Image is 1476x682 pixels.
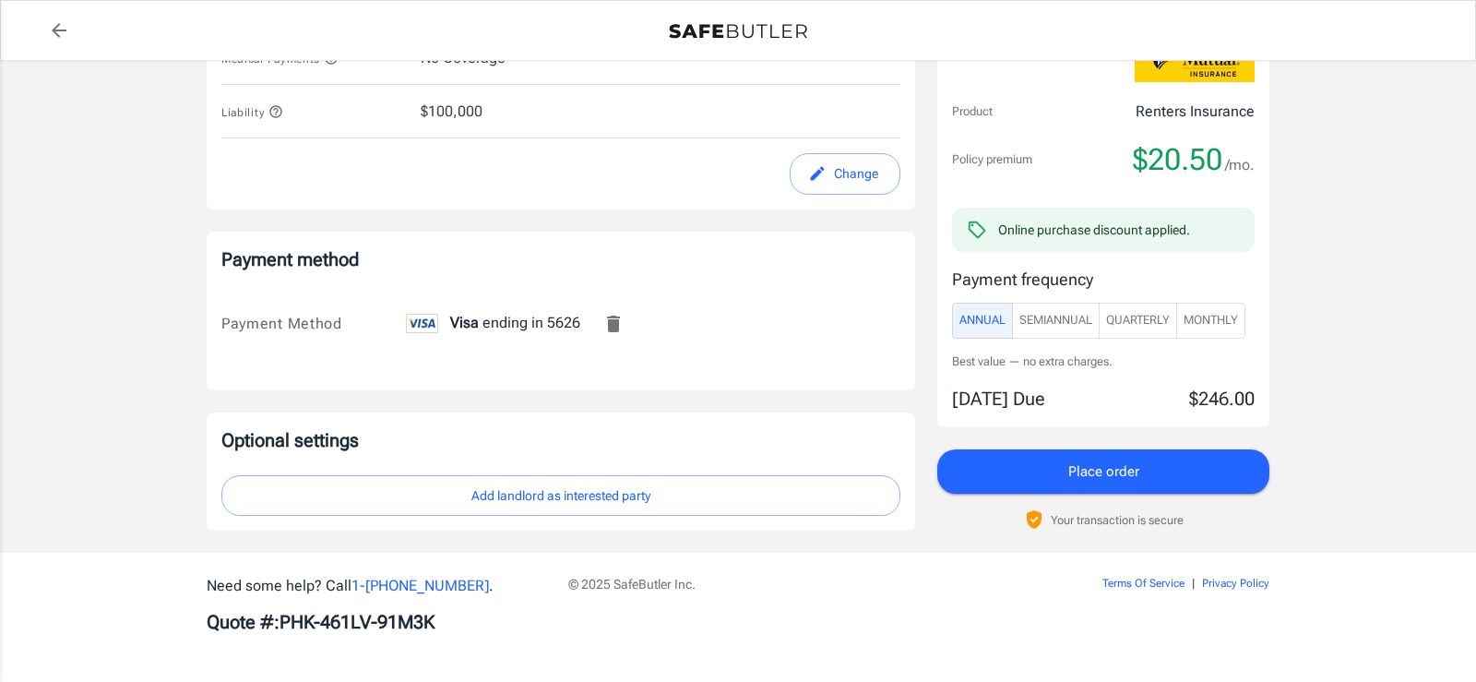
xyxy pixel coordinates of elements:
[351,577,489,594] a: 1-[PHONE_NUMBER]
[41,12,77,49] a: back to quotes
[1051,511,1184,529] p: Your transaction is secure
[1176,303,1245,339] button: Monthly
[450,314,479,331] span: Visa
[1099,303,1177,339] button: Quarterly
[669,24,807,39] img: Back to quotes
[406,314,438,333] img: visa
[221,246,900,272] p: Payment method
[591,302,636,346] button: Remove this card
[221,427,900,453] p: Optional settings
[1102,577,1184,590] a: Terms Of Service
[952,385,1045,413] p: [DATE] Due
[1189,385,1255,413] p: $246.00
[959,310,1006,331] span: Annual
[998,221,1190,239] div: Online purchase discount applied.
[421,101,482,123] span: $100,000
[790,153,900,195] button: edit
[207,575,546,597] p: Need some help? Call .
[221,106,283,119] span: Liability
[1133,141,1222,178] span: $20.50
[406,314,580,331] span: ending in 5626
[221,313,406,335] div: Payment Method
[1068,460,1139,484] span: Place order
[1184,310,1238,331] span: Monthly
[1106,310,1170,331] span: Quarterly
[952,150,1032,169] p: Policy premium
[221,475,900,517] button: Add landlord as interested party
[207,611,434,633] b: Quote #: PHK-461LV-91M3K
[568,575,998,593] p: © 2025 SafeButler Inc.
[1202,577,1269,590] a: Privacy Policy
[952,353,1255,370] p: Best value — no extra charges.
[1012,303,1100,339] button: SemiAnnual
[937,449,1269,494] button: Place order
[952,102,993,121] p: Product
[1136,101,1255,123] p: Renters Insurance
[1225,152,1255,178] span: /mo.
[952,267,1255,292] p: Payment frequency
[1019,310,1092,331] span: SemiAnnual
[1192,577,1195,590] span: |
[952,303,1013,339] button: Annual
[221,101,283,123] button: Liability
